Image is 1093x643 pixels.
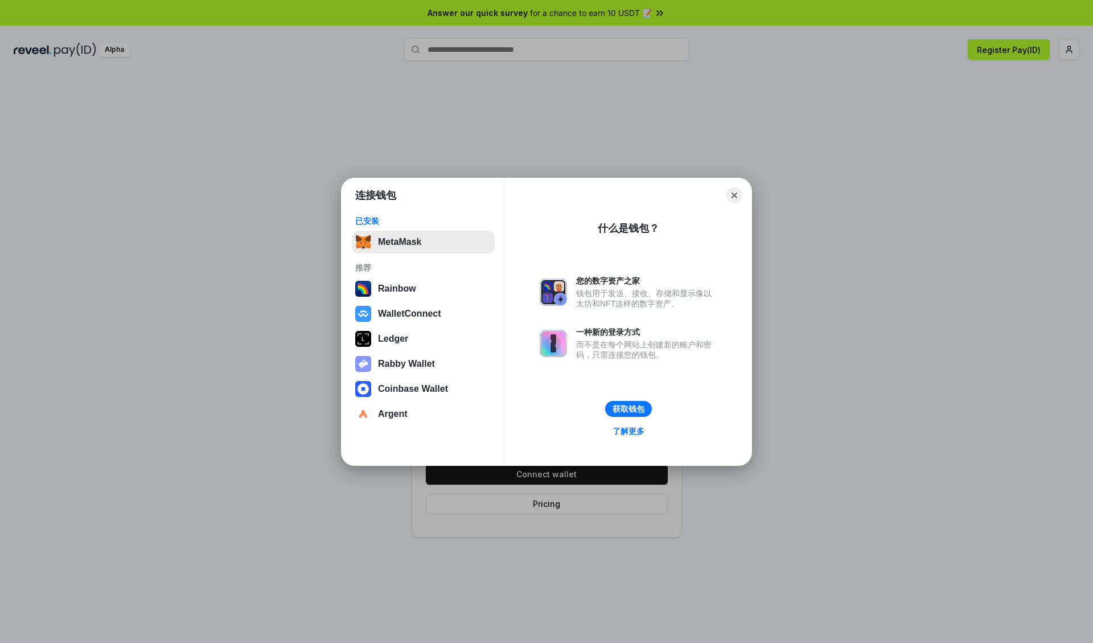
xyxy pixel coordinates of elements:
[352,231,495,253] button: MetaMask
[576,288,717,309] div: 钱包用于发送、接收、存储和显示像以太坊和NFT这样的数字资产。
[352,277,495,300] button: Rainbow
[540,279,567,306] img: svg+xml,%3Csvg%20xmlns%3D%22http%3A%2F%2Fwww.w3.org%2F2000%2Fsvg%22%20fill%3D%22none%22%20viewBox...
[355,331,371,347] img: svg+xml,%3Csvg%20xmlns%3D%22http%3A%2F%2Fwww.w3.org%2F2000%2Fsvg%22%20width%3D%2228%22%20height%3...
[355,234,371,250] img: svg+xml,%3Csvg%20fill%3D%22none%22%20height%3D%2233%22%20viewBox%3D%220%200%2035%2033%22%20width%...
[378,384,448,394] div: Coinbase Wallet
[352,378,495,400] button: Coinbase Wallet
[355,381,371,397] img: svg+xml,%3Csvg%20width%3D%2228%22%20height%3D%2228%22%20viewBox%3D%220%200%2028%2028%22%20fill%3D...
[726,187,742,203] button: Close
[378,284,416,294] div: Rainbow
[576,327,717,337] div: 一种新的登录方式
[355,216,491,226] div: 已安装
[355,189,396,202] h1: 连接钱包
[598,222,659,235] div: 什么是钱包？
[355,306,371,322] img: svg+xml,%3Csvg%20width%3D%2228%22%20height%3D%2228%22%20viewBox%3D%220%200%2028%2028%22%20fill%3D...
[378,409,408,419] div: Argent
[378,334,408,344] div: Ledger
[355,263,491,273] div: 推荐
[355,406,371,422] img: svg+xml,%3Csvg%20width%3D%2228%22%20height%3D%2228%22%20viewBox%3D%220%200%2028%2028%22%20fill%3D...
[576,339,717,360] div: 而不是在每个网站上创建新的账户和密码，只需连接您的钱包。
[352,302,495,325] button: WalletConnect
[352,353,495,375] button: Rabby Wallet
[378,359,435,369] div: Rabby Wallet
[613,404,644,414] div: 获取钱包
[352,403,495,425] button: Argent
[352,327,495,350] button: Ledger
[540,330,567,357] img: svg+xml,%3Csvg%20xmlns%3D%22http%3A%2F%2Fwww.w3.org%2F2000%2Fsvg%22%20fill%3D%22none%22%20viewBox...
[355,356,371,372] img: svg+xml,%3Csvg%20xmlns%3D%22http%3A%2F%2Fwww.w3.org%2F2000%2Fsvg%22%20fill%3D%22none%22%20viewBox...
[606,424,651,439] a: 了解更多
[378,309,441,319] div: WalletConnect
[605,401,652,417] button: 获取钱包
[378,237,421,247] div: MetaMask
[576,276,717,286] div: 您的数字资产之家
[355,281,371,297] img: svg+xml,%3Csvg%20width%3D%22120%22%20height%3D%22120%22%20viewBox%3D%220%200%20120%20120%22%20fil...
[613,426,644,436] div: 了解更多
